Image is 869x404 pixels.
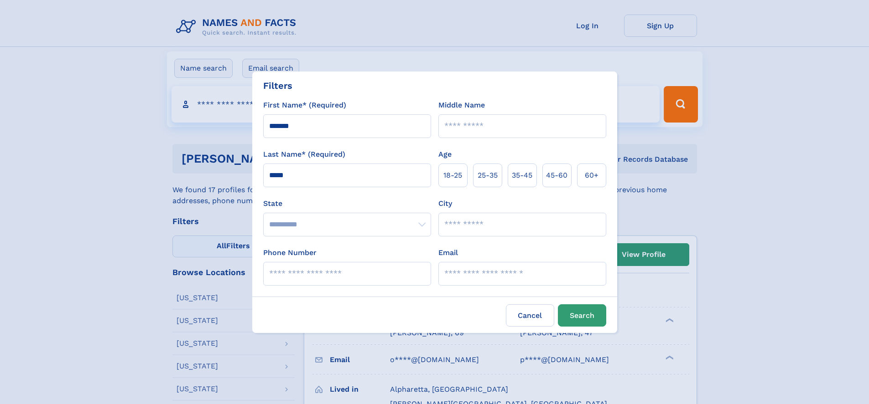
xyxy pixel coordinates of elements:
span: 18‑25 [443,170,462,181]
label: Phone Number [263,247,317,258]
label: First Name* (Required) [263,100,346,111]
label: State [263,198,431,209]
label: Age [438,149,452,160]
label: Cancel [506,304,554,327]
button: Search [558,304,606,327]
label: Middle Name [438,100,485,111]
span: 60+ [585,170,598,181]
label: Email [438,247,458,258]
div: Filters [263,79,292,92]
label: City [438,198,452,209]
span: 35‑45 [512,170,532,181]
label: Last Name* (Required) [263,149,345,160]
span: 45‑60 [546,170,567,181]
span: 25‑35 [478,170,498,181]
